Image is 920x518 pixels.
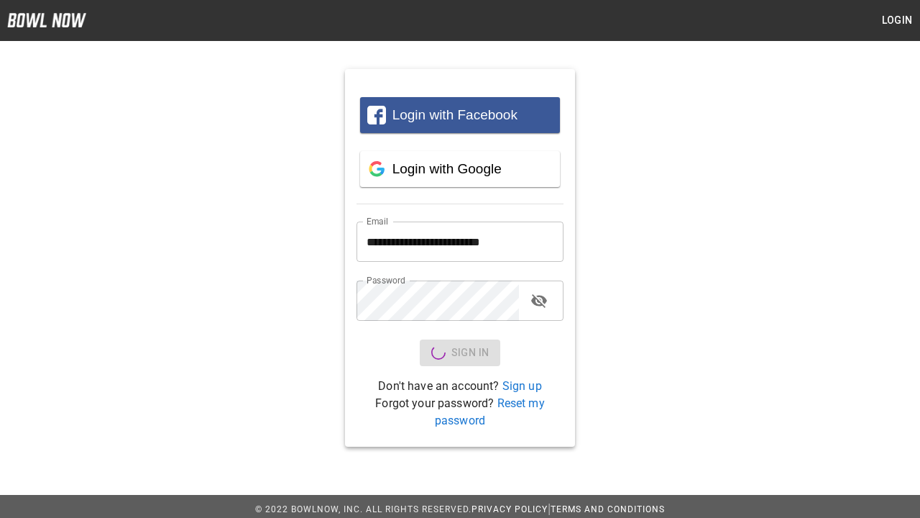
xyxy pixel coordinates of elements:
p: Forgot your password? [356,395,563,430]
span: © 2022 BowlNow, Inc. All Rights Reserved. [255,504,471,514]
span: Login with Google [392,161,502,176]
span: Login with Facebook [392,107,517,122]
img: logo [7,13,86,27]
a: Privacy Policy [471,504,548,514]
a: Reset my password [435,396,545,427]
button: toggle password visibility [525,286,553,315]
button: Login with Facebook [360,97,560,133]
button: Login [874,7,920,34]
p: Don't have an account? [356,378,563,395]
a: Terms and Conditions [551,504,665,514]
a: Sign up [502,379,542,393]
button: Login with Google [360,151,560,187]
